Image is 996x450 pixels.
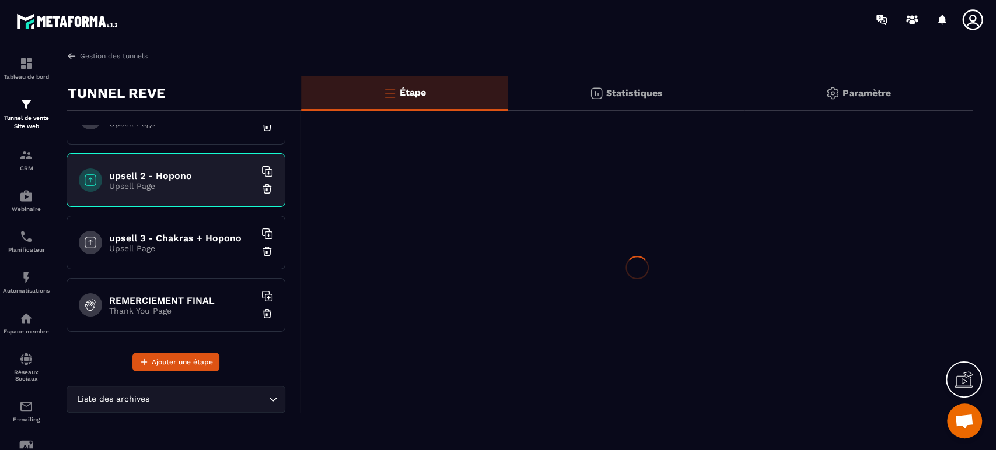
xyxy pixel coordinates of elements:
[261,121,273,132] img: trash
[19,148,33,162] img: formation
[109,119,255,128] p: Upsell Page
[109,244,255,253] p: Upsell Page
[19,352,33,366] img: social-network
[19,270,33,284] img: automations
[400,87,426,98] p: Étape
[3,287,50,294] p: Automatisations
[19,97,33,111] img: formation
[3,48,50,89] a: formationformationTableau de bord
[3,73,50,80] p: Tableau de bord
[3,180,50,221] a: automationsautomationsWebinaire
[109,295,255,306] h6: REMERCIEMENT FINAL
[68,82,165,105] p: TUNNEL REVE
[3,369,50,382] p: Réseaux Sociaux
[843,87,891,99] p: Paramètre
[261,183,273,195] img: trash
[3,114,50,131] p: Tunnel de vente Site web
[109,181,255,191] p: Upsell Page
[3,165,50,171] p: CRM
[3,262,50,303] a: automationsautomationsAutomatisations
[19,57,33,71] img: formation
[19,311,33,325] img: automations
[606,87,663,99] p: Statistiques
[109,306,255,315] p: Thank You Page
[19,230,33,244] img: scheduler
[826,86,840,100] img: setting-gr.5f69749f.svg
[3,139,50,180] a: formationformationCRM
[19,189,33,203] img: automations
[109,233,255,244] h6: upsell 3 - Chakras + Hopono
[589,86,603,100] img: stats.20deebd0.svg
[132,353,219,371] button: Ajouter une étape
[261,308,273,319] img: trash
[152,393,266,406] input: Search for option
[3,221,50,262] a: schedulerschedulerPlanificateur
[3,328,50,335] p: Espace membre
[67,51,77,61] img: arrow
[16,10,121,32] img: logo
[3,89,50,139] a: formationformationTunnel de vente Site web
[3,247,50,253] p: Planificateur
[67,386,285,413] div: Search for option
[152,356,213,368] span: Ajouter une étape
[74,393,152,406] span: Liste des archives
[261,245,273,257] img: trash
[383,86,397,100] img: bars-o.4a397970.svg
[3,343,50,391] a: social-networksocial-networkRéseaux Sociaux
[3,416,50,423] p: E-mailing
[67,51,148,61] a: Gestion des tunnels
[3,303,50,343] a: automationsautomationsEspace membre
[947,403,982,438] div: Ouvrir le chat
[3,391,50,431] a: emailemailE-mailing
[19,399,33,413] img: email
[3,206,50,212] p: Webinaire
[109,170,255,181] h6: upsell 2 - Hopono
